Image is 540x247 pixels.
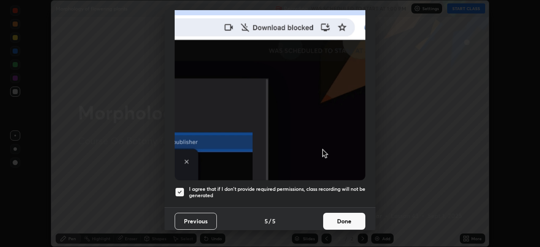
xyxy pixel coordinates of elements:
[269,217,271,225] h4: /
[272,217,275,225] h4: 5
[189,186,365,199] h5: I agree that if I don't provide required permissions, class recording will not be generated
[265,217,268,225] h4: 5
[175,213,217,230] button: Previous
[323,213,365,230] button: Done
